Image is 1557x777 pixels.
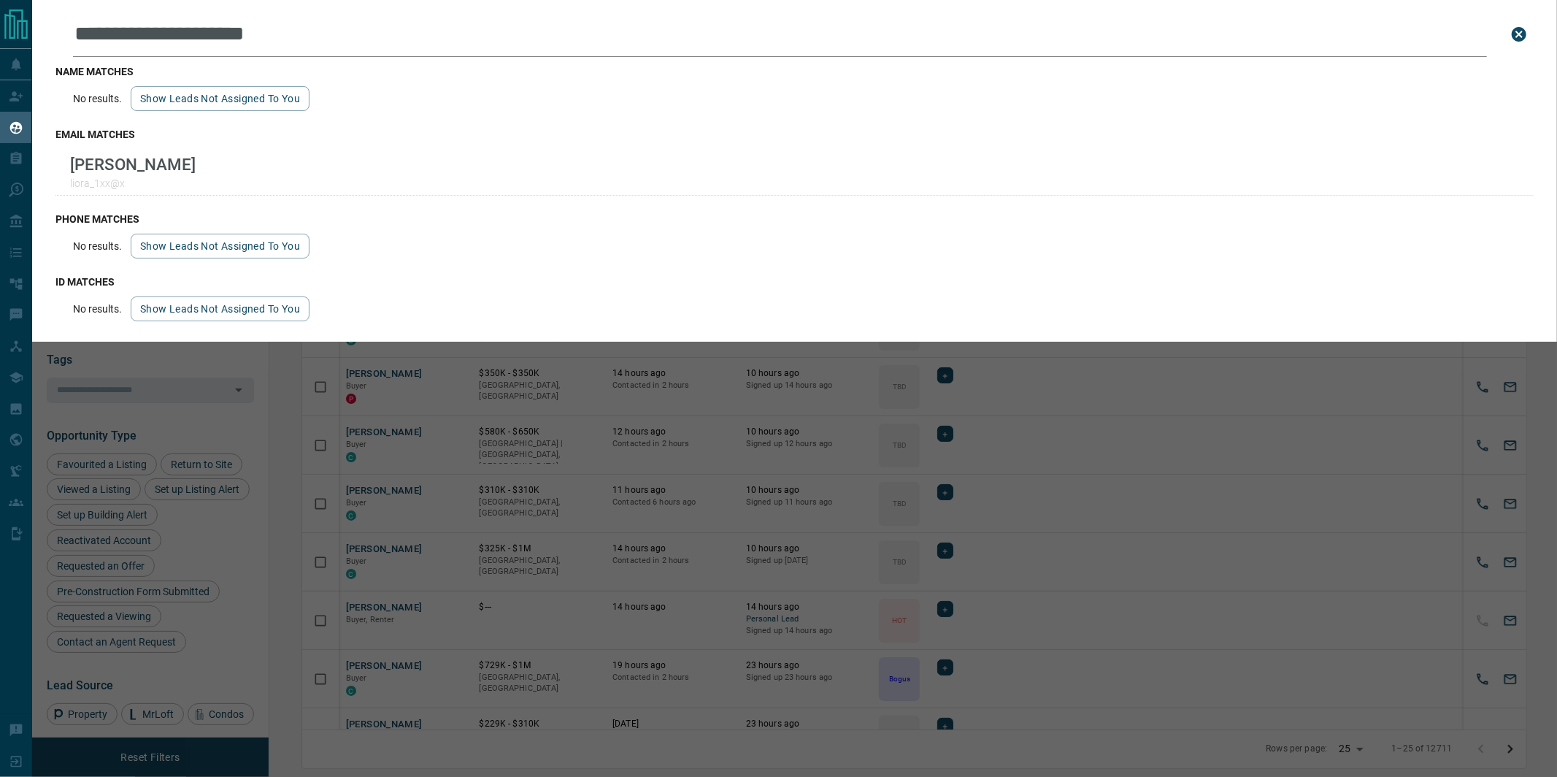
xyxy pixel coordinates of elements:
button: show leads not assigned to you [131,234,310,259]
h3: name matches [55,66,1534,77]
h3: id matches [55,276,1534,288]
button: close search bar [1504,20,1534,49]
p: No results. [73,93,122,104]
button: show leads not assigned to you [131,86,310,111]
p: liora_1xx@x [70,177,196,189]
button: show leads not assigned to you [131,296,310,321]
p: No results. [73,303,122,315]
h3: phone matches [55,213,1534,225]
p: [PERSON_NAME] [70,155,196,174]
h3: email matches [55,129,1534,140]
p: No results. [73,240,122,252]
